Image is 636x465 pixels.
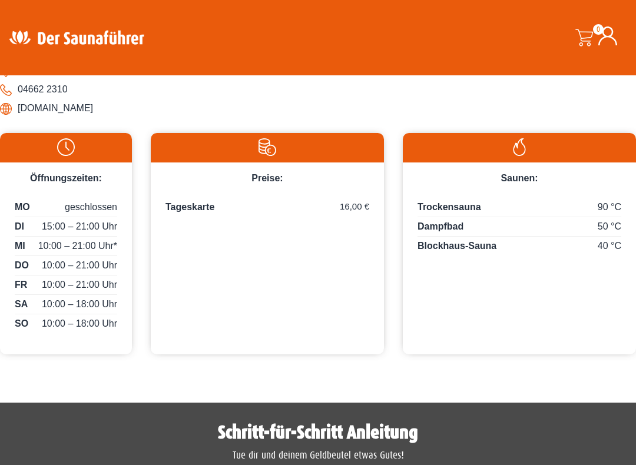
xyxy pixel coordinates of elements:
span: 40 °C [598,239,621,253]
span: geschlossen [65,200,117,214]
span: Preise: [251,173,283,183]
img: Flamme-weiss.svg [409,138,630,156]
span: SA [15,297,28,311]
span: DI [15,220,24,234]
img: Uhr-weiss.svg [6,138,126,156]
span: 16,00 € [340,200,369,214]
span: 10:00 – 18:00 Uhr [42,297,117,311]
span: Dampfbad [418,221,463,231]
span: Saunen: [501,173,538,183]
span: 10:00 – 21:00 Uhr [42,258,117,273]
span: SO [15,317,28,331]
span: Öffnungszeiten: [30,173,102,183]
p: Tageskarte [165,200,369,214]
span: Trockensauna [418,202,481,212]
span: 10:00 – 21:00 Uhr* [38,239,117,253]
span: 10:00 – 18:00 Uhr [42,317,117,331]
span: 15:00 – 21:00 Uhr [42,220,117,234]
span: 10:00 – 21:00 Uhr [42,278,117,292]
span: FR [15,278,27,292]
span: 50 °C [598,220,621,234]
span: 0 [593,24,604,35]
img: Preise-weiss.svg [157,138,378,156]
h1: Schritt-für-Schritt Anleitung [6,423,630,442]
span: MO [15,200,30,214]
span: 90 °C [598,200,621,214]
span: Blockhaus-Sauna [418,241,496,251]
span: MI [15,239,25,253]
p: Tue dir und deinem Geldbeutel etwas Gutes! [6,448,630,463]
span: DO [15,258,29,273]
